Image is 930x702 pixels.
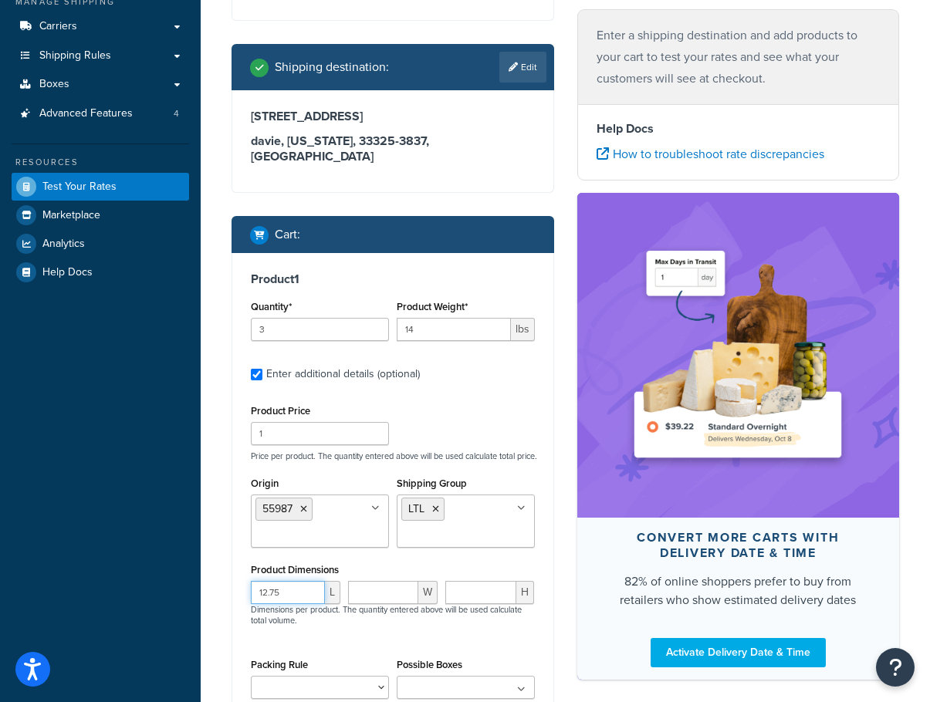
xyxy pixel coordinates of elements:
[397,301,468,312] label: Product Weight*
[614,530,863,561] div: Convert more carts with delivery date & time
[275,60,389,74] h2: Shipping destination :
[39,107,133,120] span: Advanced Features
[251,369,262,380] input: Enter additional details (optional)
[12,70,189,99] a: Boxes
[511,318,535,341] span: lbs
[622,216,854,494] img: feature-image-ddt-36eae7f7280da8017bfb280eaccd9c446f90b1fe08728e4019434db127062ab4.png
[597,145,824,163] a: How to troubleshoot rate discrepancies
[266,363,420,385] div: Enter additional details (optional)
[499,52,546,83] a: Edit
[42,181,117,194] span: Test Your Rates
[408,501,424,517] span: LTL
[12,201,189,229] a: Marketplace
[251,318,389,341] input: 0.0
[614,572,863,609] div: 82% of online shoppers prefer to buy from retailers who show estimated delivery dates
[876,648,915,687] button: Open Resource Center
[12,258,189,286] a: Help Docs
[251,564,339,575] label: Product Dimensions
[42,238,85,251] span: Analytics
[251,301,292,312] label: Quantity*
[247,451,539,461] p: Price per product. The quantity entered above will be used calculate total price.
[12,42,189,70] a: Shipping Rules
[516,581,534,604] span: H
[12,156,189,169] div: Resources
[397,478,467,489] label: Shipping Group
[251,109,535,124] h3: [STREET_ADDRESS]
[12,12,189,41] a: Carriers
[12,230,189,258] a: Analytics
[262,501,293,517] span: 55987
[251,405,310,417] label: Product Price
[12,100,189,128] a: Advanced Features4
[251,478,279,489] label: Origin
[397,659,462,670] label: Possible Boxes
[397,318,511,341] input: 0.00
[325,581,340,604] span: L
[39,20,77,33] span: Carriers
[39,49,111,62] span: Shipping Rules
[12,100,189,128] li: Advanced Features
[247,604,539,626] p: Dimensions per product. The quantity entered above will be used calculate total volume.
[418,581,438,604] span: W
[275,228,300,241] h2: Cart :
[42,209,100,222] span: Marketplace
[42,266,93,279] span: Help Docs
[251,133,535,164] h3: davie, [US_STATE], 33325-3837 , [GEOGRAPHIC_DATA]
[39,78,69,91] span: Boxes
[251,659,308,670] label: Packing Rule
[251,272,535,287] h3: Product 1
[651,638,826,667] a: Activate Delivery Date & Time
[12,173,189,201] a: Test Your Rates
[597,25,881,89] p: Enter a shipping destination and add products to your cart to test your rates and see what your c...
[174,107,179,120] span: 4
[597,120,881,138] h4: Help Docs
